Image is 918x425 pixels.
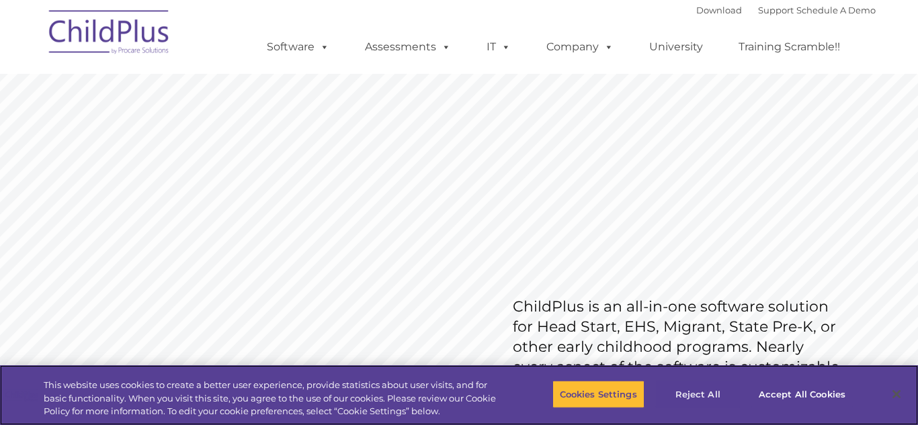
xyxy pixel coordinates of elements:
[751,380,853,408] button: Accept All Cookies
[656,380,740,408] button: Reject All
[796,5,876,15] a: Schedule A Demo
[636,34,716,60] a: University
[533,34,627,60] a: Company
[552,380,644,408] button: Cookies Settings
[44,379,505,418] div: This website uses cookies to create a better user experience, provide statistics about user visit...
[758,5,794,15] a: Support
[351,34,464,60] a: Assessments
[696,5,742,15] a: Download
[42,1,177,68] img: ChildPlus by Procare Solutions
[882,379,911,409] button: Close
[725,34,853,60] a: Training Scramble!!
[696,5,876,15] font: |
[473,34,524,60] a: IT
[253,34,343,60] a: Software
